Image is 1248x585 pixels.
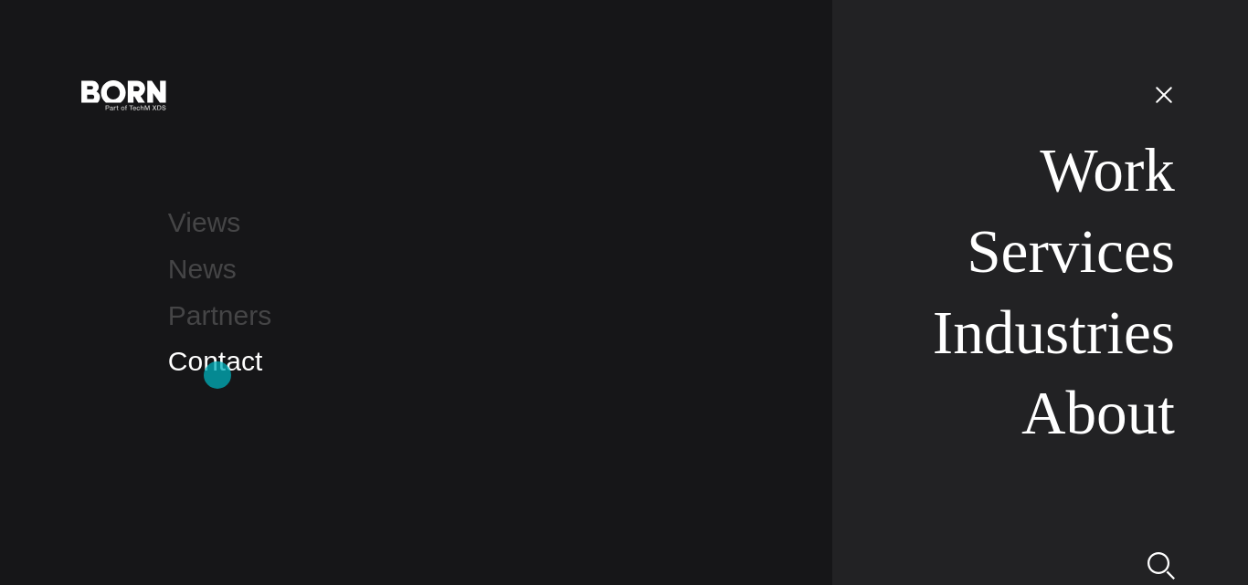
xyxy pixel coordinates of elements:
img: Search [1148,552,1175,580]
button: Open [1142,75,1186,113]
a: Views [168,207,240,237]
a: Contact [168,346,262,376]
a: News [168,254,237,284]
a: Work [1040,136,1175,204]
a: Services [967,217,1175,286]
a: About [1021,379,1175,447]
a: Partners [168,300,271,330]
a: Industries [933,298,1175,367]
